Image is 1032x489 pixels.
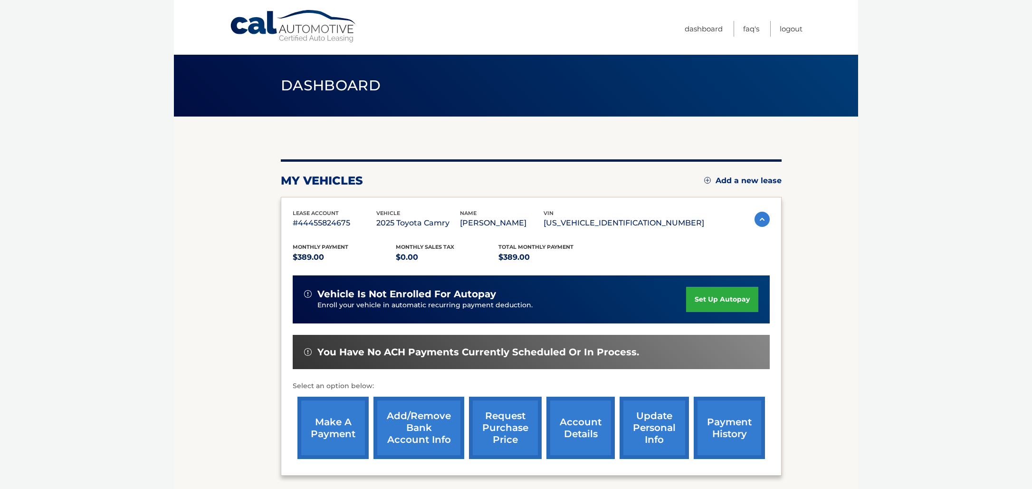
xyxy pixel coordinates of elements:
p: [US_VEHICLE_IDENTIFICATION_NUMBER] [544,216,704,230]
a: Add/Remove bank account info [373,397,464,459]
a: Cal Automotive [229,10,358,43]
span: Monthly Payment [293,244,348,250]
p: $389.00 [498,251,602,264]
p: Enroll your vehicle in automatic recurring payment deduction. [317,300,686,311]
span: vin [544,210,554,216]
a: FAQ's [743,21,759,37]
span: You have no ACH payments currently scheduled or in process. [317,346,639,358]
p: $389.00 [293,251,396,264]
a: request purchase price [469,397,542,459]
span: Dashboard [281,77,381,94]
p: 2025 Toyota Camry [376,216,460,230]
img: add.svg [704,177,711,184]
img: alert-white.svg [304,348,312,356]
p: Select an option below: [293,381,770,392]
p: [PERSON_NAME] [460,216,544,230]
span: lease account [293,210,339,216]
span: Monthly sales Tax [396,244,454,250]
a: Add a new lease [704,176,782,186]
a: make a payment [297,397,369,459]
span: name [460,210,477,216]
span: vehicle is not enrolled for autopay [317,288,496,300]
h2: my vehicles [281,174,363,188]
a: update personal info [620,397,689,459]
a: Logout [780,21,803,37]
a: payment history [694,397,765,459]
img: alert-white.svg [304,290,312,298]
span: vehicle [376,210,400,216]
img: accordion-active.svg [755,212,770,227]
a: set up autopay [686,287,758,312]
p: $0.00 [396,251,499,264]
a: Dashboard [685,21,723,37]
p: #44455824675 [293,216,376,230]
span: Total Monthly Payment [498,244,573,250]
a: account details [546,397,615,459]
